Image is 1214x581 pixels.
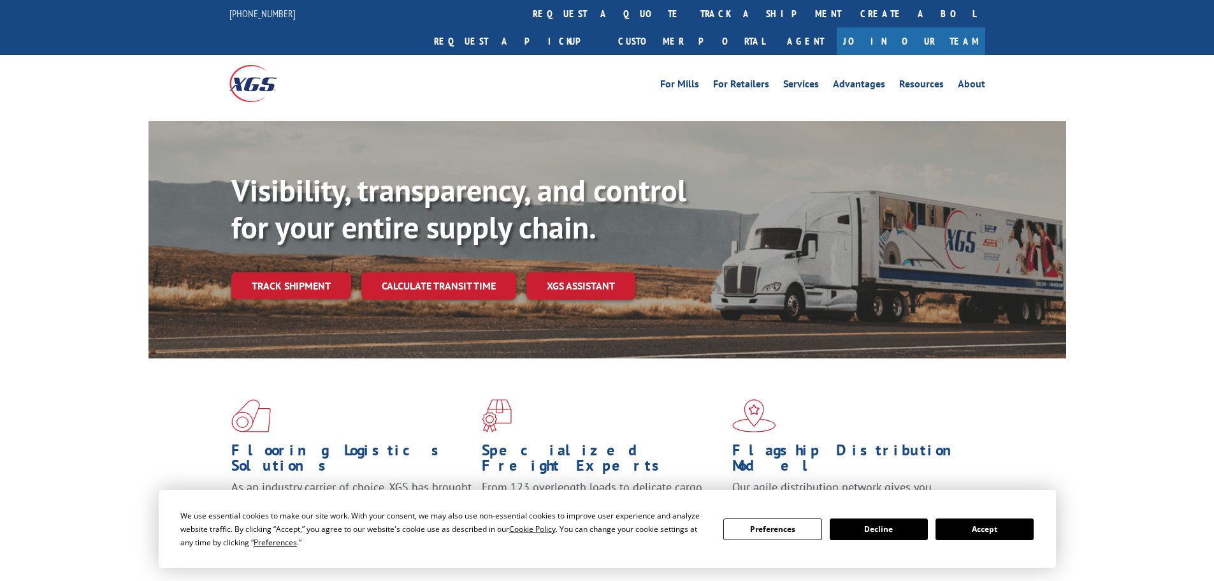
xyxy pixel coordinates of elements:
[482,399,512,432] img: xgs-icon-focused-on-flooring-red
[159,490,1056,568] div: Cookie Consent Prompt
[509,524,556,534] span: Cookie Policy
[231,399,271,432] img: xgs-icon-total-supply-chain-intelligence-red
[899,79,944,93] a: Resources
[180,509,708,549] div: We use essential cookies to make our site work. With your consent, we may also use non-essential ...
[958,79,985,93] a: About
[732,443,973,480] h1: Flagship Distribution Model
[424,27,609,55] a: Request a pickup
[229,7,296,20] a: [PHONE_NUMBER]
[783,79,819,93] a: Services
[231,443,472,480] h1: Flooring Logistics Solutions
[254,537,297,548] span: Preferences
[830,518,928,540] button: Decline
[774,27,837,55] a: Agent
[732,480,967,510] span: Our agile distribution network gives you nationwide inventory management on demand.
[723,518,821,540] button: Preferences
[713,79,769,93] a: For Retailers
[837,27,985,55] a: Join Our Team
[231,170,686,247] b: Visibility, transparency, and control for your entire supply chain.
[732,399,776,432] img: xgs-icon-flagship-distribution-model-red
[936,518,1034,540] button: Accept
[609,27,774,55] a: Customer Portal
[660,79,699,93] a: For Mills
[231,272,351,299] a: Track shipment
[482,480,723,536] p: From 123 overlength loads to delicate cargo, our experienced staff knows the best way to move you...
[482,443,723,480] h1: Specialized Freight Experts
[833,79,885,93] a: Advantages
[526,272,635,300] a: XGS ASSISTANT
[231,480,472,525] span: As an industry carrier of choice, XGS has brought innovation and dedication to flooring logistics...
[361,272,516,300] a: Calculate transit time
